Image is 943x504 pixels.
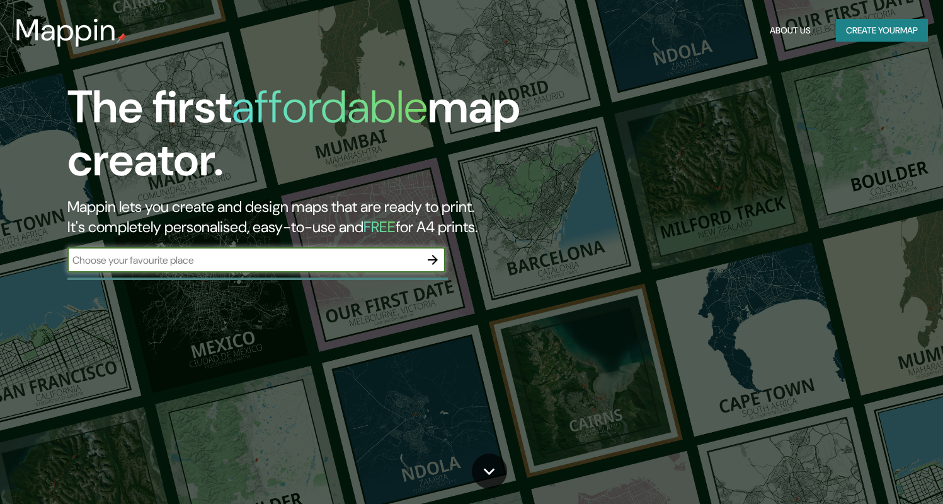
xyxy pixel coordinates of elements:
[765,19,816,42] button: About Us
[117,33,127,43] img: mappin-pin
[67,253,420,267] input: Choose your favourite place
[15,13,117,48] h3: Mappin
[67,81,539,197] h1: The first map creator.
[836,19,928,42] button: Create yourmap
[232,78,428,136] h1: affordable
[363,217,396,237] h5: FREE
[67,197,539,237] h2: Mappin lets you create and design maps that are ready to print. It's completely personalised, eas...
